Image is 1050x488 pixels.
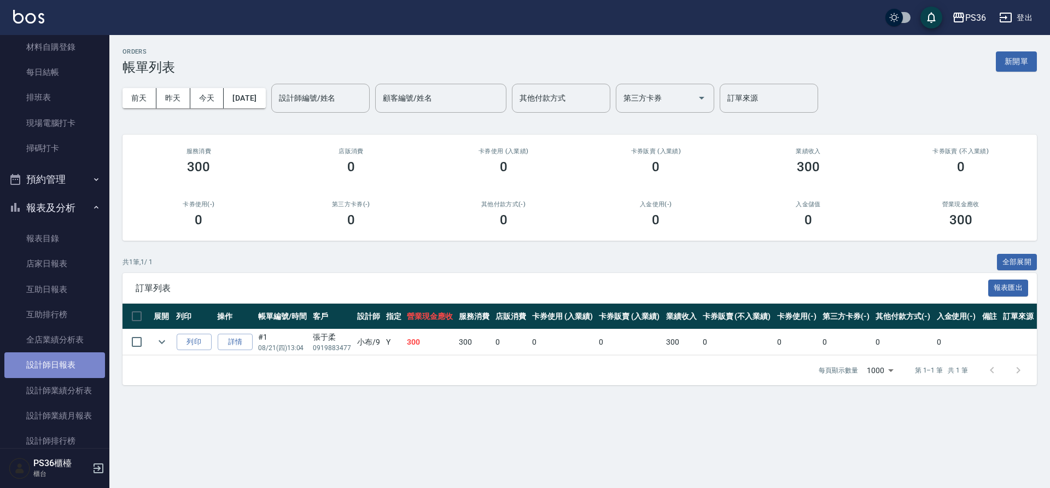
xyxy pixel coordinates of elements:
h2: 入金儲值 [745,201,872,208]
p: 0919883477 [313,343,352,353]
button: save [920,7,942,28]
a: 全店業績分析表 [4,327,105,352]
span: 訂單列表 [136,283,988,294]
div: 張于柔 [313,332,352,343]
a: 報表匯出 [988,282,1029,293]
h3: 0 [957,159,965,175]
img: Logo [13,10,44,24]
th: 訂單來源 [1000,304,1037,329]
button: 前天 [122,88,156,108]
p: 08/21 (四) 13:04 [258,343,307,353]
button: 預約管理 [4,165,105,194]
h3: 0 [652,159,660,175]
h2: 卡券販賣 (不入業績) [897,148,1024,155]
th: 其他付款方式(-) [873,304,934,329]
h3: 300 [949,212,972,228]
a: 現場電腦打卡 [4,111,105,136]
a: 店家日報表 [4,251,105,276]
button: 登出 [995,8,1037,28]
h2: 營業現金應收 [897,201,1024,208]
h2: 卡券販賣 (入業績) [593,148,719,155]
td: 300 [456,329,493,355]
td: #1 [255,329,310,355]
a: 報表目錄 [4,226,105,251]
td: Y [383,329,405,355]
a: 設計師業績月報表 [4,403,105,428]
td: 小布 /9 [354,329,383,355]
button: 新開單 [996,51,1037,72]
button: expand row [154,334,170,350]
th: 服務消費 [456,304,493,329]
a: 新開單 [996,56,1037,66]
h3: 0 [652,212,660,228]
h2: 卡券使用 (入業績) [440,148,567,155]
th: 第三方卡券(-) [820,304,873,329]
td: 0 [700,329,775,355]
a: 每日結帳 [4,60,105,85]
button: 昨天 [156,88,190,108]
td: 0 [529,329,596,355]
h2: 店販消費 [288,148,415,155]
h3: 300 [187,159,210,175]
img: Person [9,457,31,479]
button: [DATE] [224,88,265,108]
p: 每頁顯示數量 [819,365,858,375]
a: 材料自購登錄 [4,34,105,60]
h3: 0 [195,212,202,228]
td: 300 [663,329,700,355]
td: 0 [596,329,663,355]
th: 卡券販賣 (不入業績) [700,304,775,329]
h2: 卡券使用(-) [136,201,262,208]
button: 全部展開 [997,254,1037,271]
td: 0 [493,329,529,355]
button: Open [693,89,710,107]
h2: 業績收入 [745,148,872,155]
td: 300 [404,329,456,355]
h3: 服務消費 [136,148,262,155]
button: 列印 [177,334,212,351]
a: 詳情 [218,334,253,351]
h2: 其他付款方式(-) [440,201,567,208]
td: 0 [934,329,979,355]
th: 卡券販賣 (入業績) [596,304,663,329]
h3: 帳單列表 [122,60,175,75]
h3: 0 [500,212,507,228]
th: 指定 [383,304,405,329]
h3: 0 [500,159,507,175]
button: 報表匯出 [988,280,1029,297]
h2: 入金使用(-) [593,201,719,208]
p: 共 1 筆, 1 / 1 [122,257,153,267]
td: 0 [820,329,873,355]
th: 入金使用(-) [934,304,979,329]
th: 業績收入 [663,304,700,329]
a: 設計師日報表 [4,352,105,377]
th: 操作 [214,304,255,329]
th: 營業現金應收 [404,304,456,329]
a: 設計師排行榜 [4,428,105,454]
div: 1000 [862,356,897,385]
th: 展開 [151,304,173,329]
th: 列印 [173,304,214,329]
h2: ORDERS [122,48,175,55]
th: 卡券使用(-) [774,304,820,329]
p: 櫃台 [33,469,89,479]
td: 0 [873,329,934,355]
h5: PS36櫃檯 [33,458,89,469]
h3: 0 [347,212,355,228]
h2: 第三方卡券(-) [288,201,415,208]
h3: 300 [797,159,820,175]
button: 報表及分析 [4,194,105,222]
button: 今天 [190,88,224,108]
a: 排班表 [4,85,105,110]
a: 掃碼打卡 [4,136,105,161]
a: 設計師業績分析表 [4,378,105,403]
div: PS36 [965,11,986,25]
th: 卡券使用 (入業績) [529,304,596,329]
a: 互助日報表 [4,277,105,302]
th: 帳單編號/時間 [255,304,310,329]
h3: 0 [347,159,355,175]
th: 店販消費 [493,304,529,329]
th: 備註 [979,304,1001,329]
a: 互助排行榜 [4,302,105,327]
p: 第 1–1 筆 共 1 筆 [915,365,968,375]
